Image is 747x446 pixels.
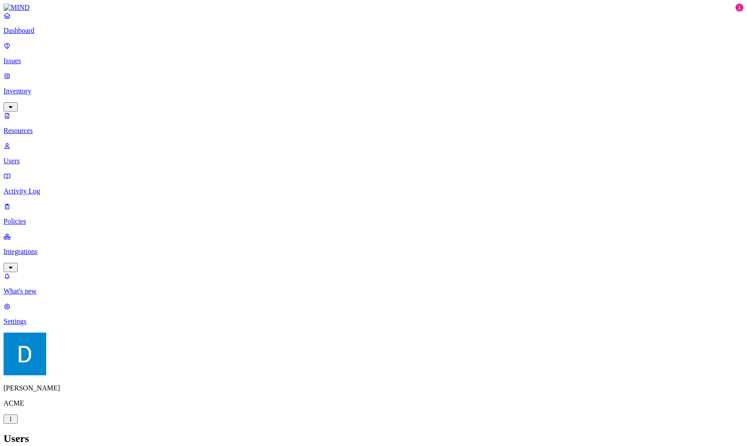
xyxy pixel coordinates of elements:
p: What's new [4,287,743,295]
p: Activity Log [4,187,743,195]
p: Issues [4,57,743,65]
p: Resources [4,127,743,135]
a: Policies [4,202,743,225]
img: Daniel Golshani [4,333,46,375]
div: 1 [735,4,743,12]
img: MIND [4,4,30,12]
a: Resources [4,112,743,135]
p: Policies [4,217,743,225]
a: MIND [4,4,743,12]
p: Dashboard [4,27,743,35]
a: Inventory [4,72,743,110]
p: Integrations [4,248,743,256]
p: Inventory [4,87,743,95]
p: Settings [4,317,743,325]
a: Dashboard [4,12,743,35]
a: Issues [4,42,743,65]
h2: Users [4,433,743,445]
p: [PERSON_NAME] [4,384,743,392]
a: Users [4,142,743,165]
a: Integrations [4,233,743,271]
a: Settings [4,302,743,325]
a: Activity Log [4,172,743,195]
p: ACME [4,399,743,407]
p: Users [4,157,743,165]
a: What's new [4,272,743,295]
